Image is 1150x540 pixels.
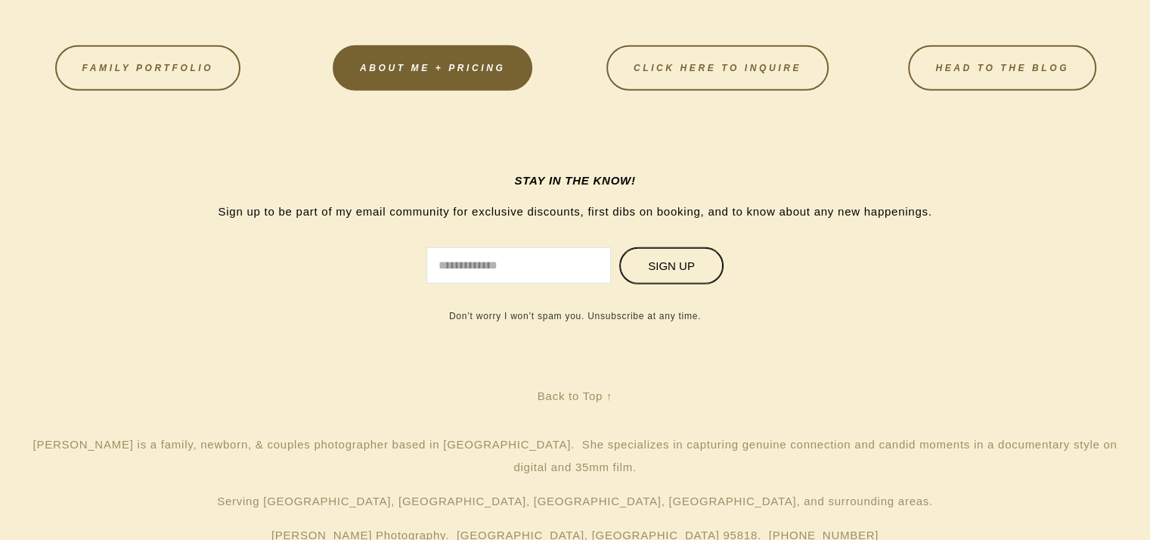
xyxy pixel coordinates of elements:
p: Don’t worry I won’t spam you. Unsubscribe at any time. [56,311,1094,321]
p: [PERSON_NAME] is a family, newborn, & couples photographer based in [GEOGRAPHIC_DATA]. She specia... [18,433,1132,479]
a: HEAD TO THE BLOG [908,45,1096,91]
button: Sign Up [619,247,724,284]
a: Back to Top ↑ [538,389,613,402]
span: Sign Up [648,259,695,272]
p: Sign up to be part of my email community for exclusive discounts, first dibs on booking, and to k... [134,203,1016,221]
p: Serving [GEOGRAPHIC_DATA], [GEOGRAPHIC_DATA], [GEOGRAPHIC_DATA], [GEOGRAPHIC_DATA], and surroundi... [18,490,1132,513]
a: About Me + Pricing [333,45,532,91]
a: FAMILY PORTFOLIO [55,45,241,91]
a: CLICK HERE TO INQUIRE [606,45,829,91]
em: STAY IN THE KNOW! [514,174,635,187]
